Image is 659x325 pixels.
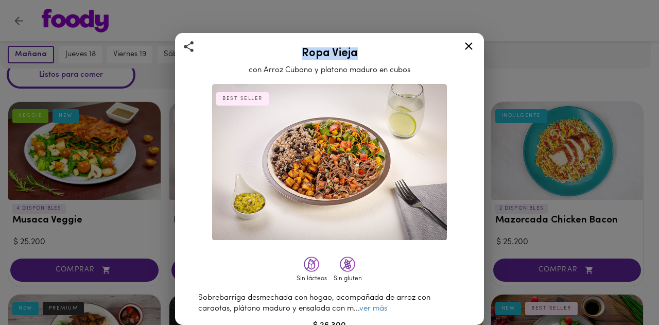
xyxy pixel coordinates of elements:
span: con Arroz Cubano y platano maduro en cubos [249,66,410,74]
img: Ropa Vieja [212,84,447,241]
img: dairyfree.png [304,256,319,272]
span: Sobrebarriga desmechada con hogao, acompañada de arroz con caraotas, plátano maduro y ensalada co... [198,294,430,313]
h2: Ropa Vieja [188,47,471,60]
div: Sin lácteos [296,275,327,283]
img: glutenfree.png [340,256,355,272]
div: BEST SELLER [216,92,269,106]
iframe: Messagebird Livechat Widget [599,265,649,315]
a: ver más [359,305,387,313]
div: Sin gluten [332,275,363,283]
